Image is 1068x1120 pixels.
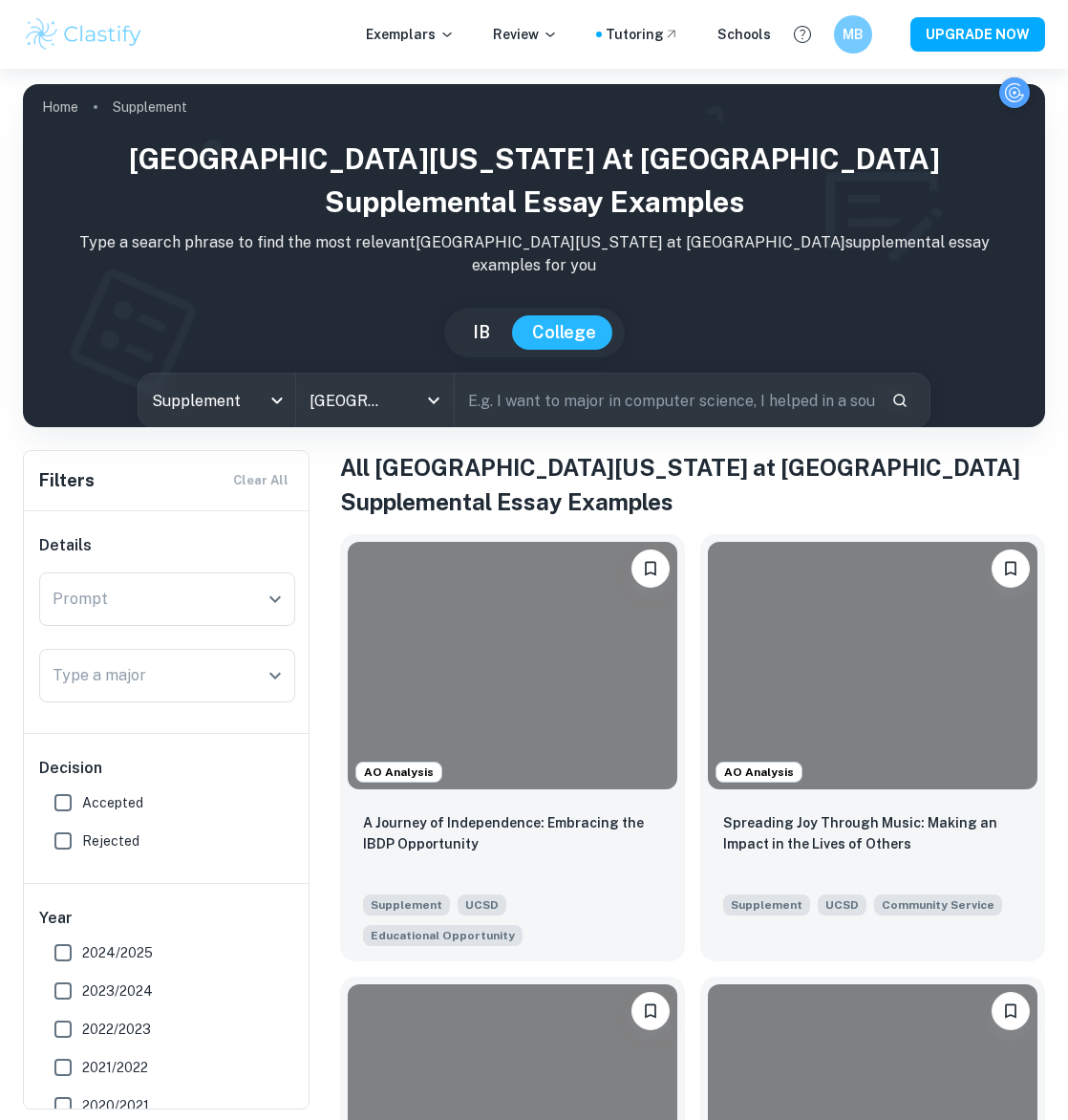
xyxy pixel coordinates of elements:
[874,893,1002,915] span: What have you done to make your school or your community a better place?
[39,757,295,780] h6: Decision
[454,315,509,350] button: IB
[513,315,615,350] button: College
[631,549,670,588] button: Bookmark
[363,894,450,915] span: Supplement
[340,534,685,961] a: AO AnalysisBookmarkA Journey of Independence: Embracing the IBDP OpportunitySupplementUCSDDescrib...
[38,231,1030,277] p: Type a search phrase to find the most relevant [GEOGRAPHIC_DATA][US_STATE] at [GEOGRAPHIC_DATA] s...
[606,24,679,45] a: Tutoring
[455,374,876,427] input: E.g. I want to major in computer science, I helped in a soup kitchen, I want to join the debate t...
[363,923,523,946] span: Describe how you have taken advantage of a significant educational opportunity or worked to overc...
[884,384,916,417] button: Search
[38,138,1030,224] h1: [GEOGRAPHIC_DATA][US_STATE] at [GEOGRAPHIC_DATA] Supplemental Essay Examples
[992,992,1030,1030] button: Bookmark
[82,980,153,1002] span: 2023/2024
[82,942,153,963] span: 2024/2025
[371,927,515,944] span: Educational Opportunity
[882,896,994,914] span: Community Service
[834,15,872,54] button: MB
[493,24,558,45] p: Review
[139,374,296,427] div: Supplement
[818,894,866,915] span: UCSD
[82,1019,151,1040] span: 2022/2023
[363,812,662,854] p: A Journey of Independence: Embracing the IBDP Opportunity
[366,24,455,45] p: Exemplars
[82,1057,148,1078] span: 2021/2022
[631,992,670,1030] button: Bookmark
[262,586,288,613] button: Open
[39,907,295,930] h6: Year
[458,894,506,915] span: UCSD
[716,764,801,781] span: AO Analysis
[82,1095,149,1116] span: 2020/2021
[262,662,288,689] button: Open
[23,84,1045,427] img: profile cover
[39,534,295,557] h6: Details
[42,94,78,120] a: Home
[700,534,1045,961] a: AO AnalysisBookmarkSpreading Joy Through Music: Making an Impact in the Lives of OthersSupplement...
[723,812,1022,854] p: Spreading Joy Through Music: Making an Impact in the Lives of Others
[420,387,447,414] button: Open
[723,894,810,915] span: Supplement
[23,15,144,54] img: Clastify logo
[356,764,441,781] span: AO Analysis
[340,450,1045,519] h1: All [GEOGRAPHIC_DATA][US_STATE] at [GEOGRAPHIC_DATA] Supplemental Essay Examples
[39,467,95,494] h6: Filters
[910,17,1045,52] button: UPGRADE NOW
[992,549,1030,588] button: Bookmark
[786,18,819,51] button: Help and Feedback
[82,830,139,851] span: Rejected
[717,24,771,45] a: Schools
[82,792,143,813] span: Accepted
[113,97,187,118] p: Supplement
[843,24,865,45] h6: MB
